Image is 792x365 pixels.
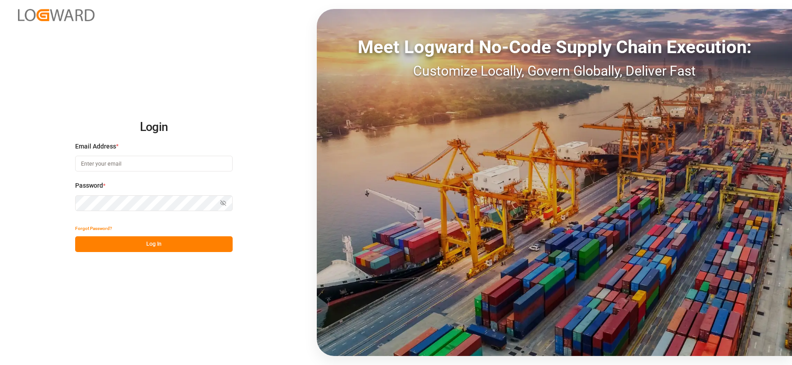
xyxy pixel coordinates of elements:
img: Logward_new_orange.png [18,9,94,21]
input: Enter your email [75,156,233,171]
div: Meet Logward No-Code Supply Chain Execution: [317,34,792,61]
span: Email Address [75,142,116,151]
button: Forgot Password? [75,221,112,236]
div: Customize Locally, Govern Globally, Deliver Fast [317,61,792,81]
h2: Login [75,113,233,142]
button: Log In [75,236,233,252]
span: Password [75,181,103,190]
